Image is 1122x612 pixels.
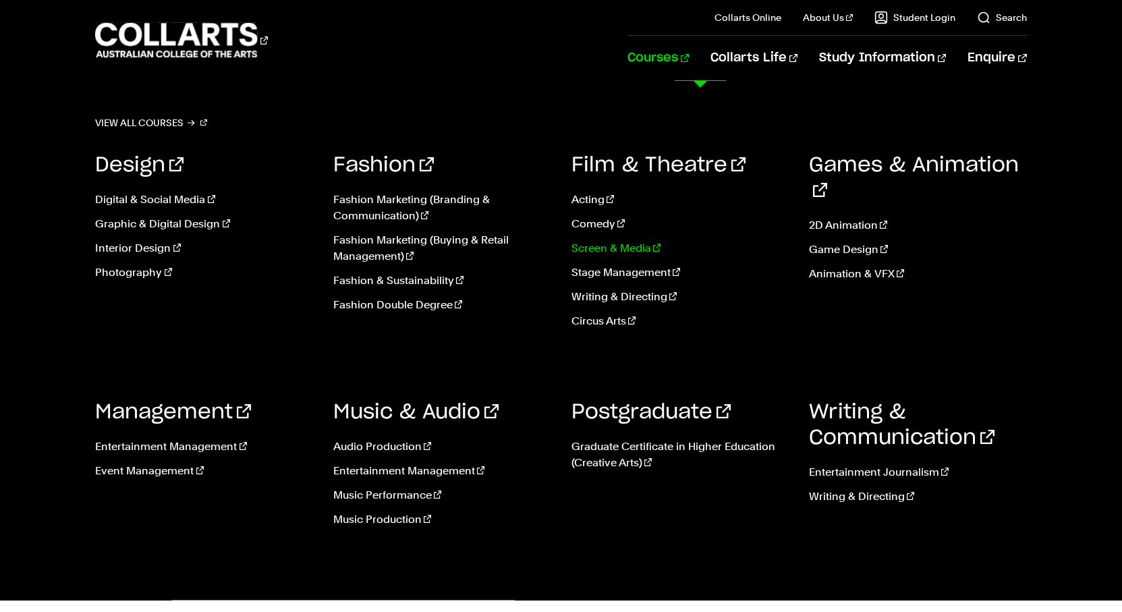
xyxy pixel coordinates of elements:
a: Event Management [95,463,313,479]
a: Entertainment Management [95,439,313,455]
a: Management [95,402,251,422]
a: Collarts Online [714,11,781,24]
a: Digital & Social Media [95,192,313,208]
a: Courses [627,36,689,80]
a: View all courses [95,113,207,132]
a: Fashion [333,155,434,175]
a: Writing & Communication [809,402,994,448]
a: Student Login [874,11,955,24]
a: Circus Arts [571,313,789,329]
div: Go to homepage [95,21,268,59]
a: Fashion Double Degree [333,297,551,313]
a: Games & Animation [809,155,1019,201]
a: Design [95,155,184,175]
a: Fashion Marketing (Buying & Retail Management) [333,232,551,265]
a: Music & Audio [333,402,499,422]
a: Fashion Marketing (Branding & Communication) [333,192,551,224]
a: 2D Animation [809,217,1027,233]
a: Fashion & Sustainability [333,273,551,289]
a: Photography [95,265,313,281]
a: Graphic & Digital Design [95,216,313,232]
a: About Us [803,11,853,24]
a: Enquire [967,36,1026,80]
a: Writing & Directing [809,489,1027,505]
a: Entertainment Management [333,463,551,479]
a: Music Production [333,511,551,528]
a: Interior Design [95,240,313,256]
a: Writing & Directing [571,289,789,305]
a: Screen & Media [571,240,789,256]
a: Film & Theatre [571,155,746,175]
a: Graduate Certificate in Higher Education (Creative Arts) [571,439,789,471]
a: Audio Production [333,439,551,455]
a: Collarts Life [710,36,797,80]
a: Comedy [571,216,789,232]
a: Acting [571,192,789,208]
a: Entertainment Journalism [809,464,1027,480]
a: Music Performance [333,487,551,503]
a: Game Design [809,242,1027,258]
a: Search [977,11,1027,24]
a: Stage Management [571,265,789,281]
a: Study Information [819,36,946,80]
a: Postgraduate [571,402,731,422]
a: Animation & VFX [809,266,1027,282]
